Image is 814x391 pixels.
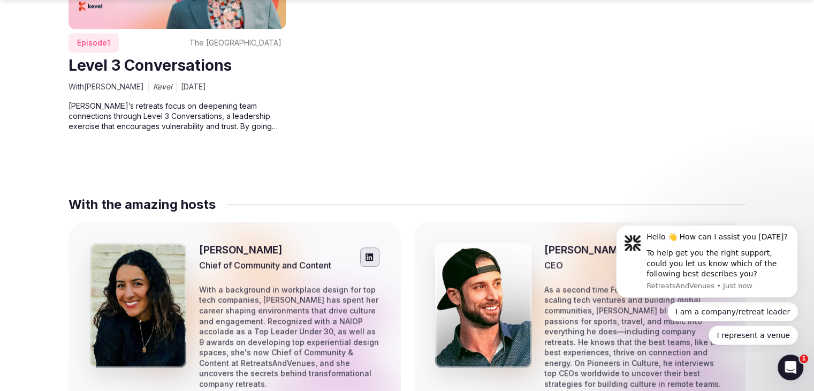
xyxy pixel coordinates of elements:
img: Cory Sivell [435,243,531,367]
p: Chief of Community and Content [199,259,331,271]
span: Episode 1 [69,33,119,52]
iframe: Intercom live chat [778,355,803,380]
a: Level 3 Conversations [69,56,232,74]
span: The [GEOGRAPHIC_DATA] [189,37,282,48]
img: Alexa Bustamante [90,243,186,367]
span: 1 [800,355,808,363]
p: CEO [544,259,627,271]
span: With [PERSON_NAME] [69,81,144,92]
h2: With the amazing hosts [69,196,216,213]
iframe: Intercom notifications message [600,216,814,351]
p: With a background in workplace design for top tech companies, [PERSON_NAME] has spent her career ... [199,284,379,389]
span: Kevel [153,81,172,92]
h3: [PERSON_NAME] [199,243,331,258]
p: [PERSON_NAME]’s retreats focus on deepening team connections through Level 3 Conversations, a lea... [69,101,286,132]
span: [DATE] [181,81,206,92]
h3: [PERSON_NAME] [544,243,627,258]
p: As a second time Founder and a background in scaling tech ventures and building global communitie... [544,284,725,389]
